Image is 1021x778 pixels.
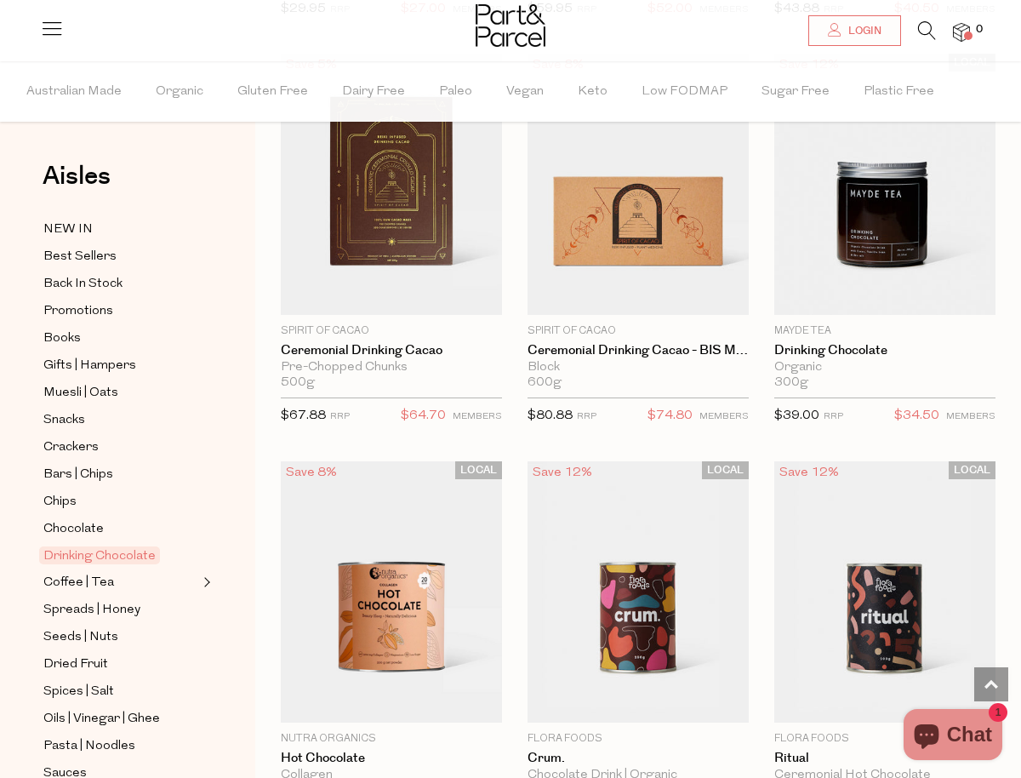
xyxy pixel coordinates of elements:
[43,600,140,621] span: Spreads | Honey
[43,709,160,729] span: Oils | Vinegar | Ghee
[401,405,446,427] span: $64.70
[43,438,99,458] span: Crackers
[43,655,108,675] span: Dried Fruit
[528,731,749,747] p: Flora Foods
[43,519,104,540] span: Chocolate
[774,360,995,375] div: Organic
[774,54,995,315] img: Drinking Chocolate
[949,461,995,479] span: LOCAL
[453,412,502,421] small: MEMBERS
[43,492,77,512] span: Chips
[43,518,198,540] a: Chocolate
[43,157,111,195] span: Aisles
[281,409,326,422] span: $67.88
[972,22,987,37] span: 0
[774,343,995,358] a: Drinking Chocolate
[43,708,198,729] a: Oils | Vinegar | Ghee
[824,412,843,421] small: RRP
[43,654,198,675] a: Dried Fruit
[281,731,502,747] p: Nutra Organics
[43,409,198,431] a: Snacks
[43,220,93,240] span: NEW IN
[774,375,808,391] span: 300g
[702,461,749,479] span: LOCAL
[894,405,939,427] span: $34.50
[528,409,573,422] span: $80.88
[43,735,198,757] a: Pasta | Noodles
[808,15,901,46] a: Login
[43,464,198,485] a: Bars | Chips
[43,681,198,702] a: Spices | Salt
[43,572,198,593] a: Coffee | Tea
[43,328,198,349] a: Books
[43,329,81,349] span: Books
[43,465,113,485] span: Bars | Chips
[39,546,160,564] span: Drinking Chocolate
[43,599,198,621] a: Spreads | Honey
[699,412,749,421] small: MEMBERS
[528,461,597,484] div: Save 12%
[43,437,198,458] a: Crackers
[43,383,118,403] span: Muesli | Oats
[281,54,502,315] img: Ceremonial Drinking Cacao
[43,627,118,648] span: Seeds | Nuts
[43,573,114,593] span: Coffee | Tea
[528,461,749,723] img: Crum.
[898,709,1007,764] inbox-online-store-chat: Shopify online store chat
[237,62,308,122] span: Gluten Free
[330,412,350,421] small: RRP
[43,163,111,206] a: Aisles
[864,62,934,122] span: Plastic Free
[281,375,315,391] span: 500g
[528,323,749,339] p: Spirit of Cacao
[774,461,995,723] img: Ritual
[774,409,819,422] span: $39.00
[43,736,135,757] span: Pasta | Noodles
[43,301,113,322] span: Promotions
[281,360,502,375] div: Pre-Chopped Chunks
[439,62,472,122] span: Paleo
[43,682,114,702] span: Spices | Salt
[281,751,502,766] a: Hot Chocolate
[953,23,970,41] a: 0
[647,405,693,427] span: $74.80
[455,461,502,479] span: LOCAL
[26,62,122,122] span: Australian Made
[281,343,502,358] a: Ceremonial Drinking Cacao
[43,355,198,376] a: Gifts | Hampers
[844,24,881,38] span: Login
[774,731,995,747] p: Flora Foods
[156,62,203,122] span: Organic
[946,412,995,421] small: MEMBERS
[506,62,544,122] span: Vegan
[577,412,596,421] small: RRP
[528,54,749,315] img: Ceremonial Drinking Cacao - BIS MID SEPT
[43,219,198,240] a: NEW IN
[528,751,749,766] a: Crum.
[199,572,211,592] button: Expand/Collapse Coffee | Tea
[774,323,995,339] p: Mayde Tea
[528,343,749,358] a: Ceremonial Drinking Cacao - BIS MID SEPT
[43,247,117,267] span: Best Sellers
[642,62,727,122] span: Low FODMAP
[774,751,995,766] a: Ritual
[43,274,123,295] span: Back In Stock
[43,356,136,376] span: Gifts | Hampers
[761,62,830,122] span: Sugar Free
[281,461,502,723] img: Hot Chocolate
[43,300,198,322] a: Promotions
[43,546,198,566] a: Drinking Chocolate
[528,375,562,391] span: 600g
[281,323,502,339] p: Spirit of Cacao
[476,4,545,47] img: Part&Parcel
[578,62,607,122] span: Keto
[43,382,198,403] a: Muesli | Oats
[43,410,85,431] span: Snacks
[528,360,749,375] div: Block
[43,491,198,512] a: Chips
[43,626,198,648] a: Seeds | Nuts
[342,62,405,122] span: Dairy Free
[43,273,198,295] a: Back In Stock
[281,461,342,484] div: Save 8%
[774,461,844,484] div: Save 12%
